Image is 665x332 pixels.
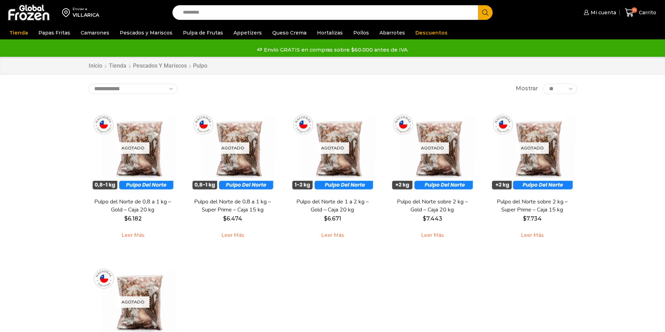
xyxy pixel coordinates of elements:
a: 10 Carrito [623,5,658,21]
p: Agotado [117,142,149,154]
span: 10 [631,7,637,13]
span: Mi cuenta [589,9,616,16]
span: $ [423,215,426,222]
a: Abarrotes [376,26,408,39]
select: Pedido de la tienda [88,84,177,94]
a: Tienda [109,62,127,70]
a: Leé más sobre “Pulpo del Norte sobre 2 kg - Gold - Caja 20 kg” [410,228,455,243]
p: Agotado [117,296,149,308]
bdi: 7.443 [423,215,442,222]
div: VILLARICA [73,11,99,18]
p: Agotado [316,142,349,154]
a: Pollos [350,26,372,39]
a: Mi cuenta [582,6,616,20]
span: $ [223,215,227,222]
span: $ [324,215,327,222]
a: Pulpo del Norte sobre 2 kg – Super Prime – Caja 15 kg [492,198,572,214]
a: Inicio [88,62,103,70]
bdi: 6.671 [324,215,341,222]
span: Mostrar [516,85,538,93]
a: Pescados y Mariscos [116,26,176,39]
p: Agotado [416,142,449,154]
div: Enviar a [73,7,99,11]
a: Pulpo del Norte de 1 a 2 kg – Gold – Caja 20 kg [292,198,372,214]
button: Search button [478,5,493,20]
a: Leé más sobre “Pulpo del Norte de 0,8 a 1 kg - Super Prime - Caja 15 kg” [210,228,255,243]
a: Pulpa de Frutas [179,26,227,39]
a: Queso Crema [269,26,310,39]
a: Camarones [77,26,113,39]
span: $ [523,215,526,222]
a: Pulpo del Norte de 0,8 a 1 kg – Super Prime – Caja 15 kg [192,198,273,214]
a: Leé más sobre “Pulpo del Norte de 1 a 2 kg - Gold - Caja 20 kg” [310,228,355,243]
a: Papas Fritas [35,26,74,39]
bdi: 6.474 [223,215,242,222]
a: Appetizers [230,26,265,39]
h1: Pulpo [193,62,207,69]
a: Pulpo del Norte de 0,8 a 1 kg – Gold – Caja 20 kg [93,198,173,214]
img: address-field-icon.svg [62,7,73,18]
nav: Breadcrumb [88,62,207,70]
p: Agotado [516,142,549,154]
a: Leé más sobre “Pulpo del Norte sobre 2 kg - Super Prime - Caja 15 kg” [510,228,554,243]
a: Leé más sobre “Pulpo del Norte de 0,8 a 1 kg - Gold - Caja 20 kg” [111,228,155,243]
bdi: 6.182 [124,215,142,222]
span: Carrito [637,9,656,16]
bdi: 7.734 [523,215,542,222]
a: Hortalizas [313,26,346,39]
span: $ [124,215,128,222]
a: Pulpo del Norte sobre 2 kg – Gold – Caja 20 kg [392,198,472,214]
p: Agotado [216,142,249,154]
a: Pescados y Mariscos [133,62,187,70]
a: Descuentos [412,26,451,39]
a: Tienda [6,26,31,39]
